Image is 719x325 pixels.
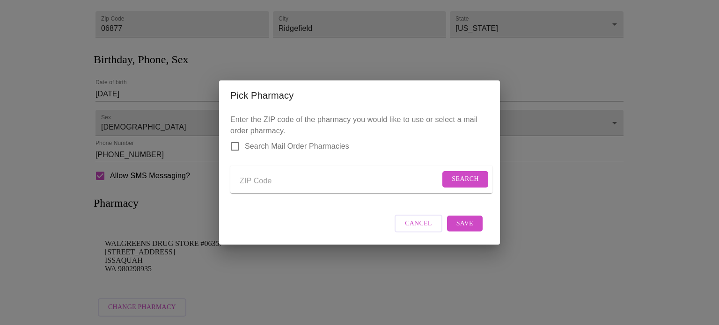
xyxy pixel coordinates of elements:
[452,173,479,185] span: Search
[245,141,349,152] span: Search Mail Order Pharmacies
[240,173,440,188] input: Send a message to your care team
[447,216,483,232] button: Save
[230,88,489,103] h2: Pick Pharmacy
[442,171,488,188] button: Search
[395,215,442,233] button: Cancel
[230,114,489,201] p: Enter the ZIP code of the pharmacy you would like to use or select a mail order pharmacy.
[456,218,473,230] span: Save
[405,218,432,230] span: Cancel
